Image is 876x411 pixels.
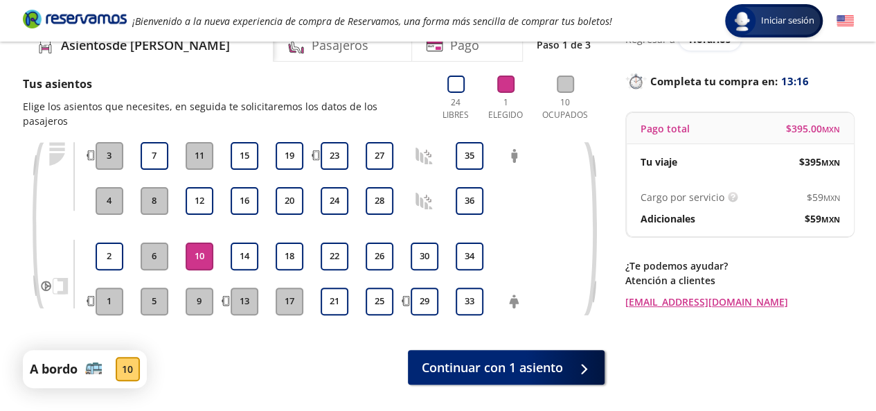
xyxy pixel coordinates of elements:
[276,142,303,170] button: 19
[821,157,840,168] small: MXN
[756,14,820,28] span: Iniciar sesión
[366,142,393,170] button: 27
[276,243,303,270] button: 18
[96,142,123,170] button: 3
[23,99,423,128] p: Elige los asientos que necesites, en seguida te solicitaremos los datos de los pasajeros
[141,142,168,170] button: 7
[837,12,854,30] button: English
[231,243,258,270] button: 14
[625,273,854,288] p: Atención a clientes
[30,360,78,378] p: A bordo
[821,214,840,225] small: MXN
[411,243,438,270] button: 30
[321,187,348,215] button: 24
[116,357,140,381] div: 10
[625,71,854,91] p: Completa tu compra en :
[437,96,475,121] p: 24 Libres
[141,187,168,215] button: 8
[186,243,213,270] button: 10
[408,350,605,385] button: Continuar con 1 asiento
[231,187,258,215] button: 16
[422,358,563,377] span: Continuar con 1 asiento
[807,190,840,204] span: $ 59
[456,243,483,270] button: 34
[625,295,854,309] a: [EMAIL_ADDRESS][DOMAIN_NAME]
[537,37,591,52] p: Paso 1 de 3
[786,121,840,136] span: $ 395.00
[132,15,612,28] em: ¡Bienvenido a la nueva experiencia de compra de Reservamos, una forma más sencilla de comprar tus...
[537,96,594,121] p: 10 Ocupados
[641,211,695,226] p: Adicionales
[321,288,348,315] button: 21
[276,187,303,215] button: 20
[96,243,123,270] button: 2
[366,243,393,270] button: 26
[411,288,438,315] button: 29
[23,76,423,92] p: Tus asientos
[276,288,303,315] button: 17
[450,36,479,55] h4: Pago
[366,288,393,315] button: 25
[456,288,483,315] button: 33
[641,155,677,169] p: Tu viaje
[61,36,230,55] h4: Asientos de [PERSON_NAME]
[625,259,854,273] p: ¿Te podemos ayudar?
[186,142,213,170] button: 11
[641,190,724,204] p: Cargo por servicio
[805,211,840,226] span: $ 59
[781,73,809,89] span: 13:16
[321,243,348,270] button: 22
[23,8,127,33] a: Brand Logo
[321,142,348,170] button: 23
[641,121,690,136] p: Pago total
[823,193,840,203] small: MXN
[366,187,393,215] button: 28
[822,124,840,134] small: MXN
[231,288,258,315] button: 13
[456,142,483,170] button: 35
[141,243,168,270] button: 6
[312,36,368,55] h4: Pasajeros
[141,288,168,315] button: 5
[96,187,123,215] button: 4
[96,288,123,315] button: 1
[799,155,840,169] span: $ 395
[231,142,258,170] button: 15
[456,187,483,215] button: 36
[186,288,213,315] button: 9
[485,96,526,121] p: 1 Elegido
[23,8,127,29] i: Brand Logo
[186,187,213,215] button: 12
